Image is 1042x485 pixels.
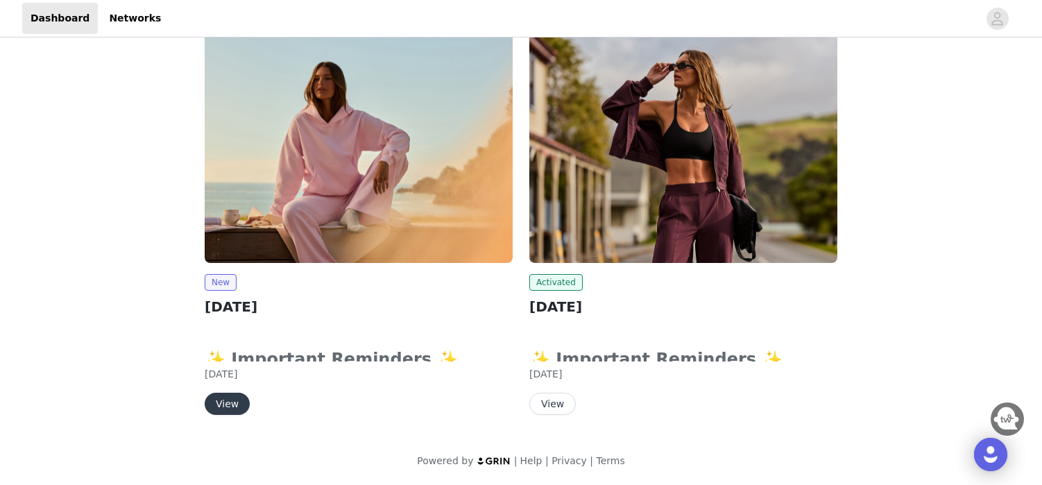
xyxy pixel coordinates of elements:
a: Dashboard [22,3,98,34]
span: | [545,455,549,466]
strong: ✨ Important Reminders ✨ [205,350,467,369]
img: Fabletics [205,32,513,263]
span: [DATE] [205,368,237,380]
button: View [205,393,250,415]
h2: [DATE] [205,296,513,317]
span: [DATE] [529,368,562,380]
a: Privacy [552,455,587,466]
span: | [514,455,518,466]
a: View [529,399,576,409]
span: Activated [529,274,583,291]
h2: [DATE] [529,296,837,317]
div: avatar [991,8,1004,30]
span: Powered by [417,455,473,466]
strong: ✨ Important Reminders ✨ [529,350,792,369]
a: Terms [596,455,624,466]
div: Open Intercom Messenger [974,438,1007,471]
a: View [205,399,250,409]
span: New [205,274,237,291]
a: Networks [101,3,169,34]
button: View [529,393,576,415]
img: logo [477,457,511,466]
img: Fabletics [529,32,837,263]
span: | [590,455,593,466]
a: Help [520,455,543,466]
